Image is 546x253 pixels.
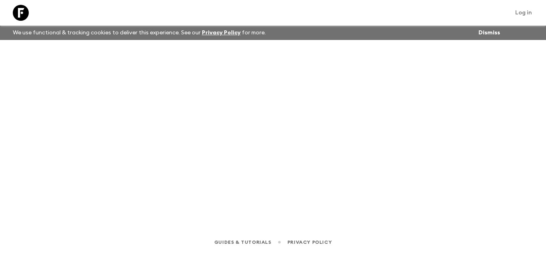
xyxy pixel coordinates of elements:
[476,27,502,38] button: Dismiss
[10,26,269,40] p: We use functional & tracking cookies to deliver this experience. See our for more.
[214,238,271,247] a: Guides & Tutorials
[202,30,241,36] a: Privacy Policy
[287,238,332,247] a: Privacy Policy
[511,7,536,18] a: Log in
